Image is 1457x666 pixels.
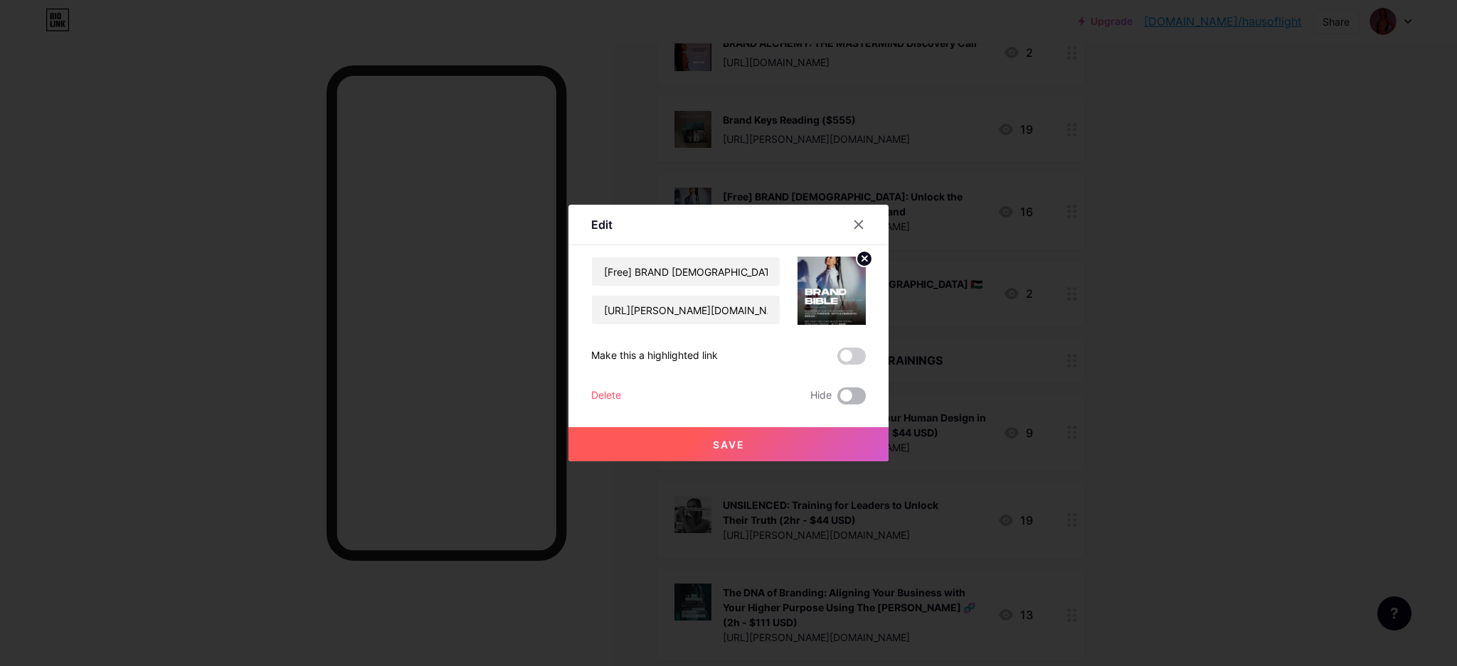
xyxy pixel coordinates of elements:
button: Save [568,427,889,461]
input: Title [592,257,780,286]
img: link_thumbnail [798,257,866,325]
input: URL [592,296,780,324]
span: Hide [810,387,832,404]
span: Save [713,439,745,451]
div: Make this a highlighted link [591,348,718,365]
div: Edit [591,216,613,233]
div: Delete [591,387,621,404]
